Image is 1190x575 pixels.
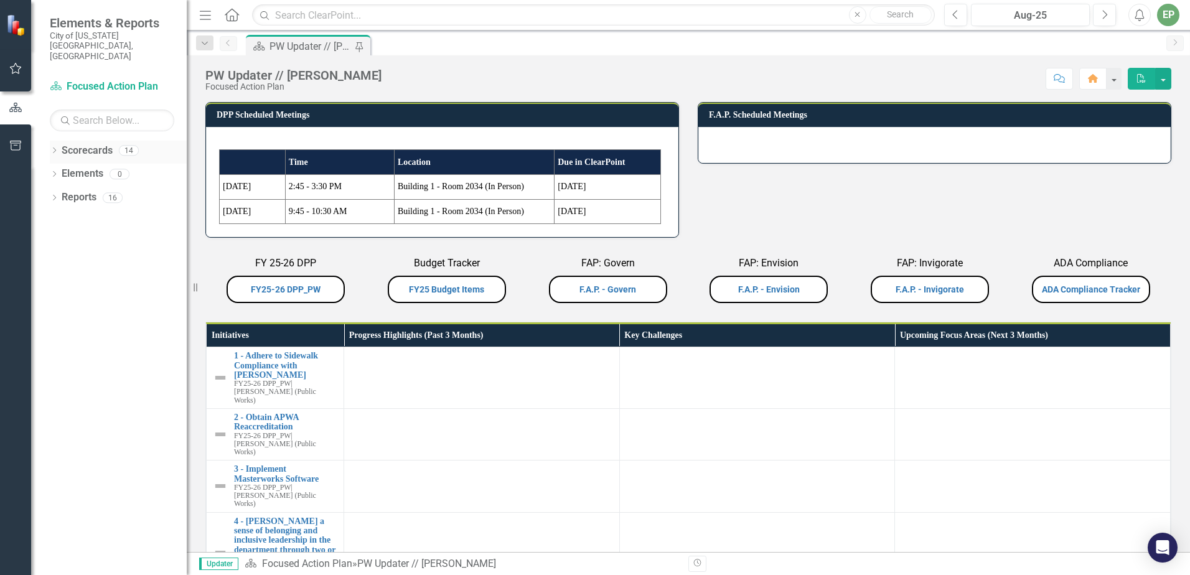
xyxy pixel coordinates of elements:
[223,207,251,216] span: [DATE]
[691,256,846,273] p: FAP: Envision
[1148,533,1178,563] div: Open Intercom Messenger
[234,379,291,388] span: FY25-26 DPP_PW
[619,408,895,460] td: Double-Click to Edit
[234,431,291,440] span: FY25-26 DPP_PW
[62,167,103,181] a: Elements
[50,80,174,94] a: Focused Action Plan
[619,347,895,409] td: Double-Click to Edit
[398,157,431,167] strong: Location
[207,347,344,409] td: Double-Click to Edit Right Click for Context Menu
[853,256,1008,273] p: FAP: Invigorate
[227,276,345,303] button: FY25-26 DPP_PW
[398,182,524,191] span: Building 1 - Room 2034 (In Person)
[291,483,293,492] span: |
[1013,256,1168,273] p: ADA Compliance
[199,558,238,570] span: Updater
[291,431,293,440] span: |
[1042,284,1140,294] a: ADA Compliance Tracker
[205,68,382,82] div: PW Updater // [PERSON_NAME]
[344,347,620,409] td: Double-Click to Edit
[234,351,337,380] a: 1 - Adhere to Sidewalk Compliance with [PERSON_NAME]
[869,6,932,24] button: Search
[558,157,625,167] strong: Due in ClearPoint
[213,545,228,560] img: Not Defined
[344,408,620,460] td: Double-Click to Edit
[895,408,1171,460] td: Double-Click to Edit
[269,39,352,54] div: PW Updater // [PERSON_NAME]
[709,110,1164,119] h3: F.A.P. Scheduled Meetings
[895,347,1171,409] td: Double-Click to Edit
[6,14,28,36] img: ClearPoint Strategy
[971,4,1090,26] button: Aug-25
[103,192,123,203] div: 16
[370,256,525,273] p: Budget Tracker
[738,284,800,294] a: F.A.P. - Envision
[252,4,935,26] input: Search ClearPoint...
[207,408,344,460] td: Double-Click to Edit Right Click for Context Menu
[558,207,586,216] span: [DATE]
[62,190,96,205] a: Reports
[289,182,342,191] span: 2:45 - 3:30 PM
[1032,276,1150,303] button: ADA Compliance Tracker
[50,30,174,61] small: City of [US_STATE][GEOGRAPHIC_DATA], [GEOGRAPHIC_DATA]
[398,207,524,216] span: Building 1 - Room 2034 (In Person)
[579,284,636,294] a: F.A.P. - Govern
[291,379,293,388] span: |
[234,517,337,564] a: 4 - [PERSON_NAME] a sense of belonging and inclusive leadership in the department through two or ...
[50,110,174,131] input: Search Below...
[110,169,129,179] div: 0
[119,145,139,156] div: 14
[1157,4,1179,26] button: EP
[388,276,506,303] button: FY25 Budget Items
[208,256,363,273] p: FY 25-26 DPP
[205,82,382,91] div: Focused Action Plan
[344,460,620,512] td: Double-Click to Edit
[234,484,337,508] small: [PERSON_NAME] (Public Works)
[619,460,895,512] td: Double-Click to Edit
[234,413,337,432] a: 2 - Obtain APWA Reaccreditation
[251,284,321,294] a: FY25-26 DPP_PW
[50,16,174,30] span: Elements & Reports
[895,460,1171,512] td: Double-Click to Edit
[710,276,828,303] button: F.A.P. - Envision
[530,256,685,273] p: FAP: Govern
[213,370,228,385] img: Not Defined
[409,284,484,294] a: FY25 Budget Items
[234,432,337,456] small: [PERSON_NAME] (Public Works)
[217,110,672,119] h3: DPP Scheduled Meetings
[262,558,352,569] a: Focused Action Plan
[62,144,113,158] a: Scorecards
[207,460,344,512] td: Double-Click to Edit Right Click for Context Menu
[871,276,989,303] button: F.A.P. - Invigorate
[289,157,308,167] strong: Time
[234,483,291,492] span: FY25-26 DPP_PW
[289,207,347,216] span: 9:45 - 10:30 AM
[234,380,337,404] small: [PERSON_NAME] (Public Works)
[975,8,1085,23] div: Aug-25
[357,558,496,569] div: PW Updater // [PERSON_NAME]
[213,427,228,442] img: Not Defined
[213,479,228,493] img: Not Defined
[558,182,586,191] span: [DATE]
[234,464,337,484] a: 3 - Implement Masterworks Software
[223,182,251,191] span: [DATE]
[549,276,667,303] button: F.A.P. - Govern
[896,284,964,294] a: F.A.P. - Invigorate
[245,557,679,571] div: »
[887,9,914,19] span: Search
